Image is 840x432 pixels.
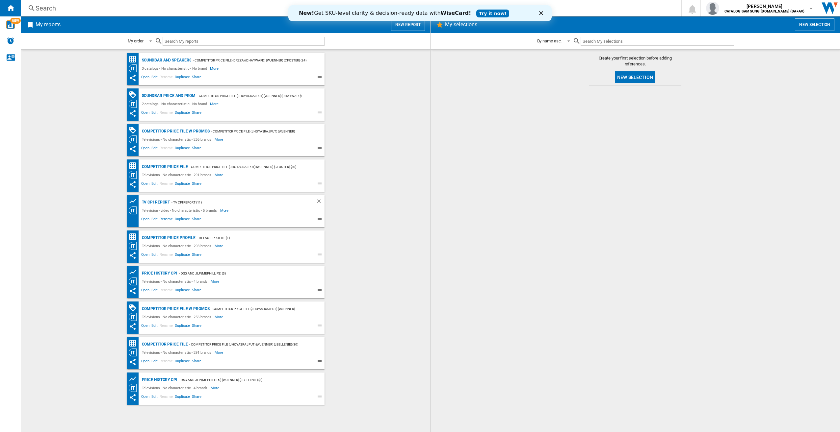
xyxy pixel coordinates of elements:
[150,252,159,259] span: Edit
[140,287,151,295] span: Open
[140,358,151,366] span: Open
[215,348,224,356] span: More
[140,252,151,259] span: Open
[159,252,174,259] span: Rename
[140,394,151,401] span: Open
[188,340,311,348] div: - Competitor price file (jhoyasrajput) (wjenner) (jbellenie) (30)
[129,135,140,143] div: Category View
[174,216,191,224] span: Duplicate
[210,127,311,135] div: - Competitor price file (jhoyasrajput) (wjenner) (cfoster) (30)
[129,339,140,348] div: Price Matrix
[288,5,552,21] iframe: Intercom live chat banner
[140,323,151,330] span: Open
[174,74,191,82] span: Duplicate
[129,313,140,321] div: Category View
[129,287,137,295] ng-md-icon: This report has been shared with you
[129,252,137,259] ng-md-icon: This report has been shared with you
[724,9,804,13] b: CATALOG SAMSUNG [DOMAIN_NAME] (DA+AV)
[174,145,191,153] span: Duplicate
[129,55,140,63] div: Price Matrix
[170,198,302,206] div: - TV CPI Report (11)
[140,305,210,313] div: Competitor price file w promos
[215,171,224,179] span: More
[444,18,479,31] h2: My selections
[191,145,202,153] span: Share
[191,287,202,295] span: Share
[128,38,144,43] div: My order
[140,74,151,82] span: Open
[129,394,137,401] ng-md-icon: This report has been shared with you
[191,74,202,82] span: Share
[159,358,174,366] span: Rename
[215,313,224,321] span: More
[191,323,202,330] span: Share
[391,18,425,31] button: New report
[129,126,140,134] div: PROMOTIONS Matrix
[140,92,196,100] div: Soundbar Price and Prom
[159,145,174,153] span: Rename
[159,394,174,401] span: Rename
[150,145,159,153] span: Edit
[140,145,151,153] span: Open
[140,348,215,356] div: Televisions - No characteristic - 291 brands
[316,198,325,206] div: Delete
[159,180,174,188] span: Rename
[140,56,192,64] div: Soundbar and Speakers
[129,100,140,108] div: Category View
[129,348,140,356] div: Category View
[140,198,170,206] div: TV CPI Report
[795,18,834,31] button: New selection
[150,180,159,188] span: Edit
[129,171,140,179] div: Category View
[6,20,15,29] img: wise-card.svg
[211,384,220,392] span: More
[129,145,137,153] ng-md-icon: This report has been shared with you
[7,37,14,45] img: alerts-logo.svg
[150,358,159,366] span: Edit
[215,242,224,250] span: More
[174,109,191,117] span: Duplicate
[10,18,21,24] span: NEW
[150,394,159,401] span: Edit
[615,71,655,83] button: New selection
[191,358,202,366] span: Share
[140,376,177,384] div: Price History CPI
[34,18,62,31] h2: My reports
[191,252,202,259] span: Share
[537,38,562,43] div: By name asc.
[191,216,202,224] span: Share
[177,269,311,277] div: - DSG and JLP (mephillips) (3)
[174,323,191,330] span: Duplicate
[150,216,159,224] span: Edit
[163,37,325,46] input: Search My reports
[150,109,159,117] span: Edit
[140,234,196,242] div: Competitor Price Profile
[129,323,137,330] ng-md-icon: This report has been shared with you
[129,64,140,72] div: Category View
[174,180,191,188] span: Duplicate
[140,163,188,171] div: Competitor price file
[150,287,159,295] span: Edit
[140,64,210,72] div: 3 catalogs - No characteristic - No brand
[140,242,215,250] div: Televisions - No characteristic - 298 brands
[129,91,140,99] div: PROMOTIONS Matrix
[140,100,210,108] div: 2 catalogs - No characteristic - No brand
[150,74,159,82] span: Edit
[129,197,140,205] div: Product prices grid
[159,216,174,224] span: Rename
[174,287,191,295] span: Duplicate
[129,180,137,188] ng-md-icon: This report has been shared with you
[140,135,215,143] div: Televisions - No characteristic - 256 brands
[140,269,177,277] div: Price History CPI
[159,287,174,295] span: Rename
[191,180,202,188] span: Share
[211,277,220,285] span: More
[129,277,140,285] div: Category View
[129,242,140,250] div: Category View
[191,109,202,117] span: Share
[140,127,210,135] div: Competitor price file w promos
[188,163,311,171] div: - Competitor price file (jhoyasrajput) (wjenner) (cfoster) (30)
